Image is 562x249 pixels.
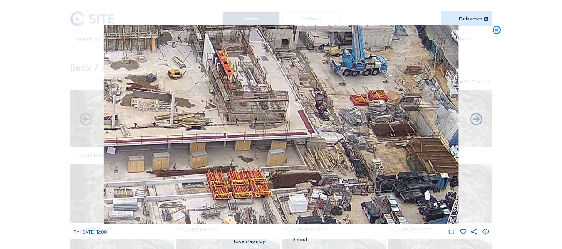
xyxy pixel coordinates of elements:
[73,229,107,235] span: Th [DATE] 12:00
[272,236,329,243] div: Default
[104,25,458,224] img: Image
[292,236,309,244] div: Default
[459,16,482,22] div: Fullscreen
[233,239,266,244] div: Take steps by:
[79,113,93,127] i: Forward
[469,113,483,127] i: Back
